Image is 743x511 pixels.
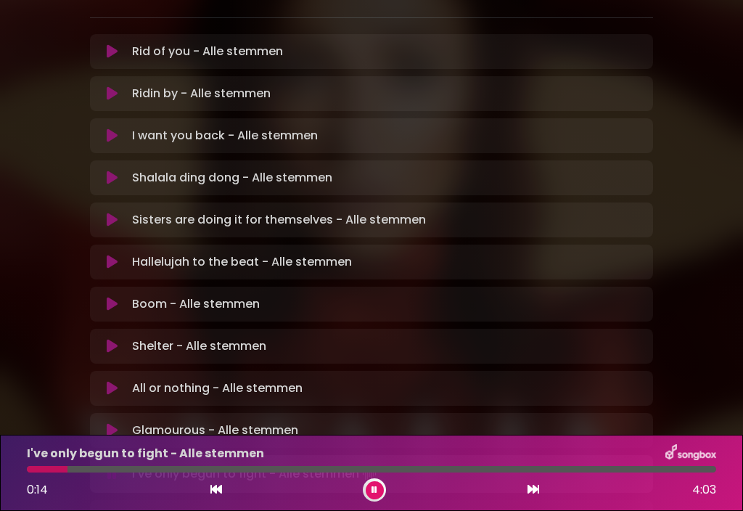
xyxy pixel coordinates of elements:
[665,444,716,463] img: songbox-logo-white.png
[132,211,426,229] p: Sisters are doing it for themselves - Alle stemmen
[27,445,264,462] p: I've only begun to fight - Alle stemmen
[132,127,318,144] p: I want you back - Alle stemmen
[132,295,260,313] p: Boom - Alle stemmen
[132,422,298,439] p: Glamourous - Alle stemmen
[132,380,303,397] p: All or nothing - Alle stemmen
[692,481,716,499] span: 4:03
[132,85,271,102] p: Ridin by - Alle stemmen
[132,338,266,355] p: Shelter - Alle stemmen
[132,43,283,60] p: Rid of you - Alle stemmen
[132,253,352,271] p: Hallelujah to the beat - Alle stemmen
[132,169,332,187] p: Shalala ding dong - Alle stemmen
[27,481,48,498] span: 0:14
